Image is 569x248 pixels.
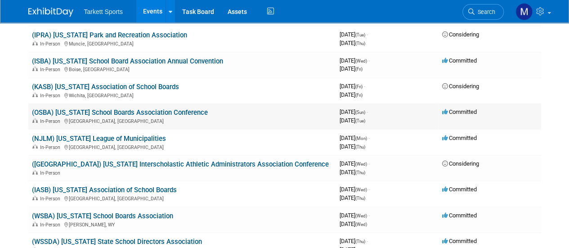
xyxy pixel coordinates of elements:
div: Muncie, [GEOGRAPHIC_DATA] [32,40,332,47]
img: In-Person Event [32,67,38,71]
span: Committed [442,135,477,141]
span: (Fri) [355,67,363,72]
span: - [367,238,368,244]
img: megan powell [515,3,533,20]
span: [DATE] [340,31,368,38]
span: - [367,108,368,115]
span: - [368,186,370,193]
span: Committed [442,212,477,219]
span: (Tue) [355,32,365,37]
span: [DATE] [340,160,370,167]
span: In-Person [40,222,63,228]
span: [DATE] [340,194,365,201]
span: Considering [442,160,479,167]
img: ExhibitDay [28,8,73,17]
span: Committed [442,238,477,244]
span: - [368,212,370,219]
img: In-Person Event [32,118,38,123]
span: [DATE] [340,186,370,193]
span: In-Person [40,93,63,99]
div: Wichita, [GEOGRAPHIC_DATA] [32,91,332,99]
span: [DATE] [340,65,363,72]
span: - [368,57,370,64]
img: In-Person Event [32,144,38,149]
span: Tarkett Sports [84,8,123,15]
span: [DATE] [340,117,365,124]
img: In-Person Event [32,196,38,200]
div: [GEOGRAPHIC_DATA], [GEOGRAPHIC_DATA] [32,117,332,124]
a: Search [462,4,504,20]
span: [DATE] [340,40,365,46]
span: (Mon) [355,136,367,141]
span: [DATE] [340,108,368,115]
a: (WSBA) [US_STATE] School Boards Association [32,212,173,220]
span: [DATE] [340,221,367,227]
span: In-Person [40,196,63,202]
a: ([GEOGRAPHIC_DATA]) [US_STATE] Interscholastic Athletic Administrators Association Conference [32,160,329,168]
a: (IASB) [US_STATE] Association of School Boards [32,186,177,194]
span: Committed [442,108,477,115]
img: In-Person Event [32,222,38,226]
span: [DATE] [340,212,370,219]
a: (ISBA) [US_STATE] School Board Association Annual Convention [32,57,223,65]
a: (IPRA) [US_STATE] Park and Recreation Association [32,31,187,39]
img: In-Person Event [32,41,38,45]
span: (Wed) [355,222,367,227]
span: (Sun) [355,110,365,115]
img: In-Person Event [32,170,38,175]
span: (Wed) [355,213,367,218]
span: [DATE] [340,169,365,176]
a: (OSBA) [US_STATE] School Boards Association Conference [32,108,208,117]
span: (Fri) [355,84,363,89]
a: (WSSDA) [US_STATE] State School Directors Association [32,238,202,246]
span: In-Person [40,118,63,124]
span: (Wed) [355,187,367,192]
span: [DATE] [340,135,370,141]
span: - [368,135,370,141]
span: (Tue) [355,118,365,123]
span: (Thu) [355,41,365,46]
span: In-Person [40,170,63,176]
span: (Wed) [355,162,367,167]
span: (Thu) [355,144,365,149]
span: In-Person [40,41,63,47]
div: [GEOGRAPHIC_DATA], [GEOGRAPHIC_DATA] [32,194,332,202]
div: [GEOGRAPHIC_DATA], [GEOGRAPHIC_DATA] [32,143,332,150]
div: Boise, [GEOGRAPHIC_DATA] [32,65,332,72]
div: [PERSON_NAME], WY [32,221,332,228]
span: - [367,31,368,38]
span: Search [475,9,495,15]
span: [DATE] [340,91,363,98]
img: In-Person Event [32,93,38,97]
span: Committed [442,57,477,64]
span: In-Person [40,144,63,150]
span: - [364,83,365,90]
span: - [368,160,370,167]
span: (Fri) [355,93,363,98]
span: Committed [442,186,477,193]
span: (Thu) [355,170,365,175]
span: In-Person [40,67,63,72]
span: (Thu) [355,196,365,201]
span: Considering [442,31,479,38]
span: [DATE] [340,238,368,244]
span: (Thu) [355,239,365,244]
span: (Wed) [355,59,367,63]
span: [DATE] [340,143,365,150]
span: [DATE] [340,83,365,90]
span: [DATE] [340,57,370,64]
a: (NJLM) [US_STATE] League of Municipalities [32,135,166,143]
a: (KASB) [US_STATE] Association of School Boards [32,83,179,91]
span: Considering [442,83,479,90]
